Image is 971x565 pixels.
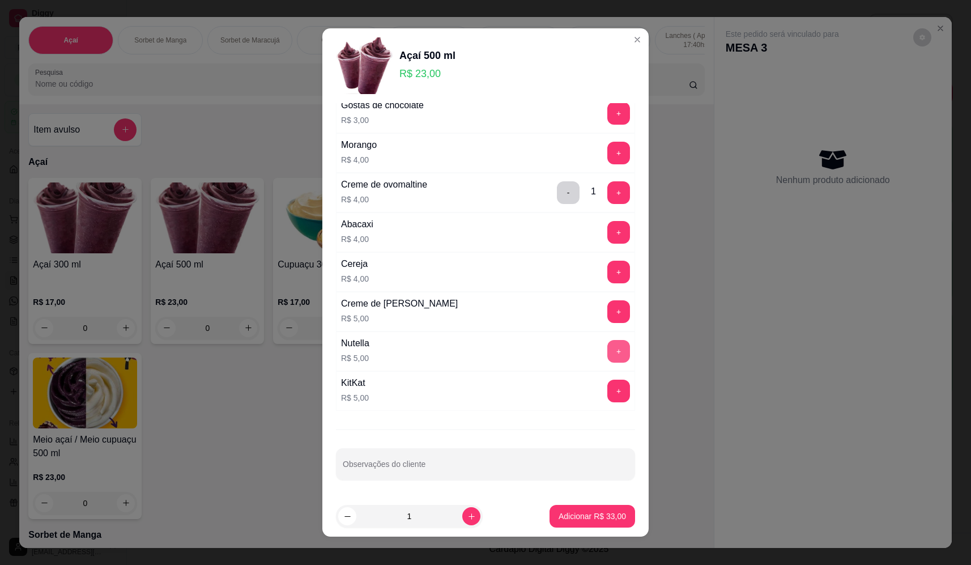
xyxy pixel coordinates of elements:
[341,138,377,152] div: Morango
[399,66,455,82] p: R$ 23,00
[341,233,373,245] p: R$ 4,00
[341,99,424,112] div: Gostas de chocolate
[338,507,356,525] button: decrease-product-quantity
[341,194,427,205] p: R$ 4,00
[399,48,455,63] div: Açaí 500 ml
[341,154,377,165] p: R$ 4,00
[341,178,427,192] div: Creme de ovomaltine
[341,337,369,350] div: Nutella
[607,340,630,363] button: add
[628,31,646,49] button: Close
[341,218,373,231] div: Abacaxi
[559,511,626,522] p: Adicionar R$ 33,00
[341,376,369,390] div: KitKat
[607,261,630,283] button: add
[550,505,635,528] button: Adicionar R$ 33,00
[343,463,628,474] input: Observações do cliente
[341,392,369,403] p: R$ 5,00
[591,185,596,198] div: 1
[607,221,630,244] button: add
[557,181,580,204] button: delete
[607,380,630,402] button: add
[341,114,424,126] p: R$ 3,00
[607,102,630,125] button: add
[607,142,630,164] button: add
[341,313,458,324] p: R$ 5,00
[341,352,369,364] p: R$ 5,00
[341,257,369,271] div: Cereja
[341,297,458,311] div: Creme de [PERSON_NAME]
[607,181,630,204] button: add
[607,300,630,323] button: add
[336,37,393,94] img: product-image
[341,273,369,284] p: R$ 4,00
[462,507,480,525] button: increase-product-quantity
